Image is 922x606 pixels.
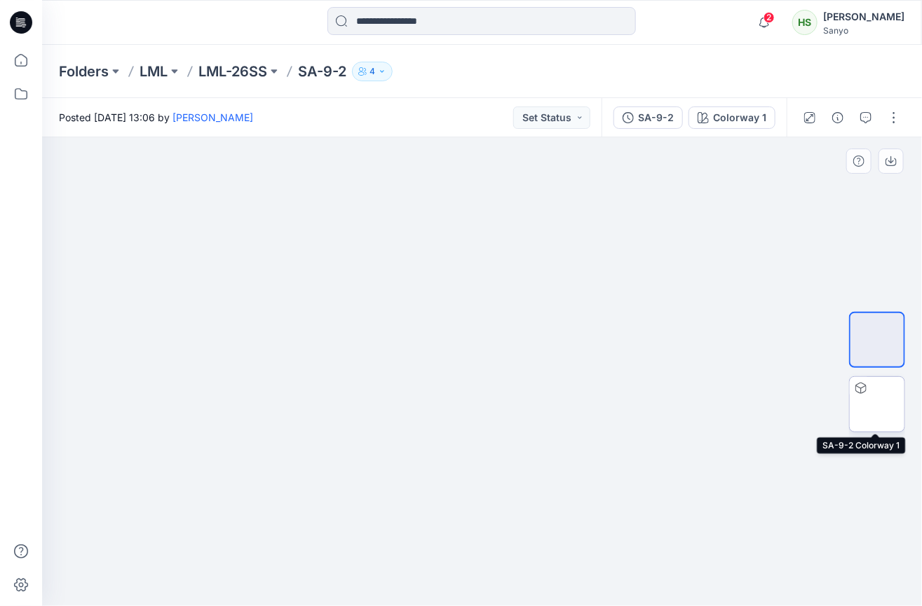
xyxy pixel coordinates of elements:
a: LML-26SS [198,62,267,81]
div: Sanyo [823,25,904,36]
button: SA-9-2 [613,106,683,129]
img: Colorway Cover [850,325,904,354]
span: Posted [DATE] 13:06 by [59,110,253,125]
a: LML [140,62,168,81]
a: [PERSON_NAME] [172,111,253,123]
div: Colorway 1 [713,110,766,125]
img: SA-9-2 Colorway 1 [850,390,904,419]
img: eyJhbGciOiJIUzI1NiIsImtpZCI6IjAiLCJzbHQiOiJzZXMiLCJ0eXAiOiJKV1QifQ.eyJkYXRhIjp7InR5cGUiOiJzdG9yYW... [388,137,577,606]
button: 4 [352,62,393,81]
span: 2 [764,12,775,23]
p: 4 [370,64,375,79]
div: SA-9-2 [638,110,674,125]
a: Folders [59,62,109,81]
button: Colorway 1 [689,106,775,129]
div: [PERSON_NAME] [823,8,904,25]
button: Details [827,106,849,129]
div: HS [792,10,818,35]
p: SA-9-2 [298,62,346,81]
